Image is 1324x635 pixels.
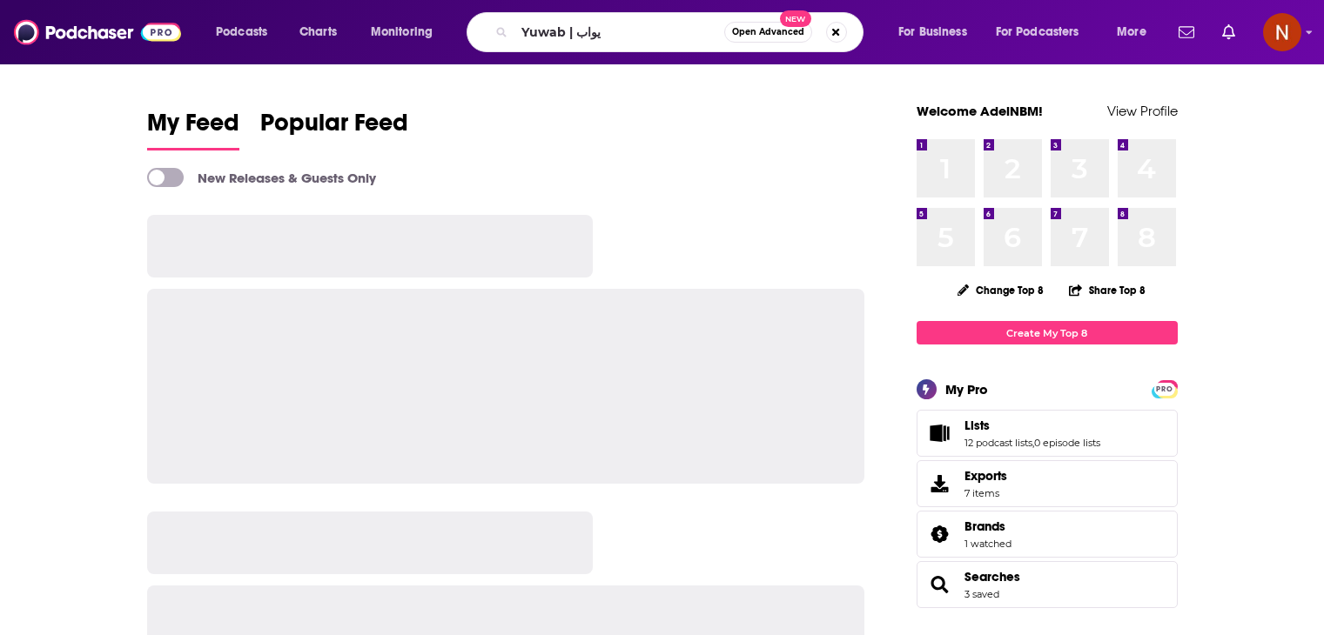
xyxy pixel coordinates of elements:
span: More [1117,20,1146,44]
span: Brands [917,511,1178,558]
button: open menu [1105,18,1168,46]
button: open menu [886,18,989,46]
a: Searches [964,569,1020,585]
a: 12 podcast lists [964,437,1032,449]
a: 3 saved [964,588,999,600]
a: Popular Feed [260,108,408,150]
a: View Profile [1107,103,1178,119]
a: Welcome AdelNBM! [917,103,1043,119]
span: Exports [964,468,1007,484]
span: Lists [964,418,990,433]
a: 0 episode lists [1034,437,1100,449]
span: Charts [299,20,337,44]
span: For Business [898,20,967,44]
a: Lists [923,421,958,445]
button: Show profile menu [1263,13,1301,51]
button: open menu [359,18,455,46]
span: 7 items [964,487,1007,499]
a: PRO [1154,382,1175,395]
a: Brands [923,522,958,546]
span: Popular Feed [260,108,408,148]
span: PRO [1154,383,1175,396]
span: Lists [917,410,1178,457]
a: Brands [964,518,1011,534]
span: Logged in as AdelNBM [1263,13,1301,51]
button: open menu [204,18,290,46]
a: Lists [964,418,1100,433]
span: Exports [923,471,958,496]
span: Brands [964,518,1005,534]
a: Charts [288,18,347,46]
span: Open Advanced [732,28,804,37]
input: Search podcasts, credits, & more... [514,18,724,46]
a: Searches [923,572,958,597]
span: My Feed [147,108,239,148]
a: 1 watched [964,538,1011,550]
span: Searches [917,561,1178,608]
span: , [1032,437,1034,449]
button: Open AdvancedNew [724,22,812,43]
a: New Releases & Guests Only [147,168,376,187]
span: Podcasts [216,20,267,44]
span: Monitoring [371,20,433,44]
div: Search podcasts, credits, & more... [483,12,880,52]
a: My Feed [147,108,239,150]
span: For Podcasters [996,20,1079,44]
button: Change Top 8 [947,279,1055,301]
button: open menu [985,18,1105,46]
img: User Profile [1263,13,1301,51]
a: Show notifications dropdown [1172,17,1201,47]
a: Show notifications dropdown [1215,17,1242,47]
span: New [780,10,811,27]
img: Podchaser - Follow, Share and Rate Podcasts [14,16,181,49]
a: Exports [917,460,1178,507]
button: Share Top 8 [1068,273,1146,307]
a: Create My Top 8 [917,321,1178,344]
div: My Pro [945,381,988,398]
